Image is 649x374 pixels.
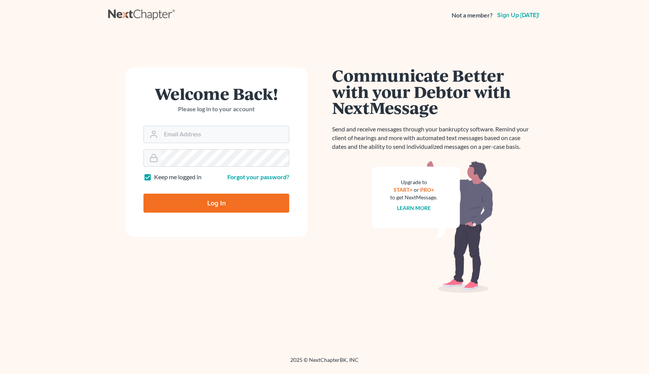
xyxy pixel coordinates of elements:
input: Log In [143,194,289,213]
strong: Not a member? [452,11,493,20]
div: 2025 © NextChapterBK, INC [108,356,541,370]
label: Keep me logged in [154,173,202,181]
input: Email Address [161,126,289,143]
img: nextmessage_bg-59042aed3d76b12b5cd301f8e5b87938c9018125f34e5fa2b7a6b67550977c72.svg [372,160,493,293]
a: PRO+ [420,186,434,193]
span: or [414,186,419,193]
h1: Welcome Back! [143,85,289,102]
a: START+ [394,186,413,193]
h1: Communicate Better with your Debtor with NextMessage [332,67,533,116]
a: Forgot your password? [227,173,289,180]
a: Sign up [DATE]! [496,12,541,18]
a: Learn more [397,205,431,211]
div: to get NextMessage. [390,194,437,201]
div: Upgrade to [390,178,437,186]
p: Please log in to your account [143,105,289,114]
p: Send and receive messages through your bankruptcy software. Remind your client of hearings and mo... [332,125,533,151]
